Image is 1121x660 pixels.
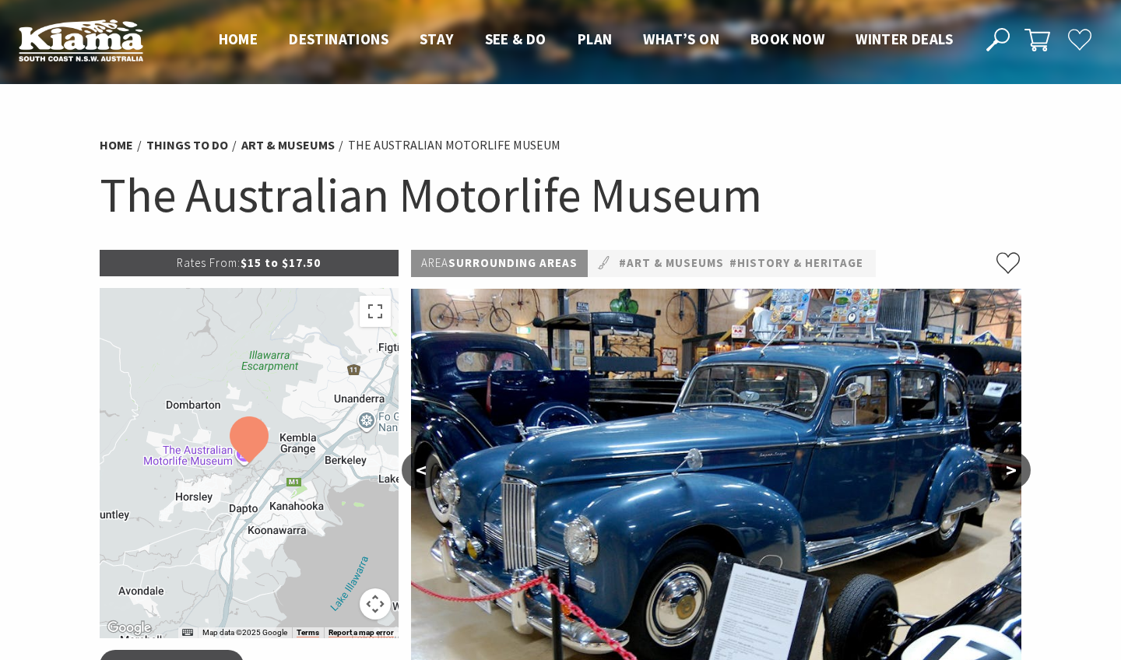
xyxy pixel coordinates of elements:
span: Home [219,30,258,48]
p: $15 to $17.50 [100,250,399,276]
span: See & Do [485,30,546,48]
span: Destinations [289,30,388,48]
img: Kiama Logo [19,19,143,61]
span: Plan [578,30,613,48]
nav: Main Menu [203,27,968,53]
a: Art & Museums [241,137,335,153]
button: > [992,451,1031,489]
a: Home [100,137,133,153]
span: Area [421,255,448,270]
span: Winter Deals [856,30,953,48]
img: Google [104,618,155,638]
h1: The Australian Motorlife Museum [100,163,1021,226]
a: Click to see this area on Google Maps [104,618,155,638]
p: Surrounding Areas [411,250,588,277]
button: < [402,451,441,489]
span: Rates From: [177,255,241,270]
button: Keyboard shortcuts [182,627,193,638]
a: #History & Heritage [729,254,863,273]
span: Stay [420,30,454,48]
button: Toggle fullscreen view [360,296,391,327]
a: Report a map error [329,628,394,637]
button: Map camera controls [360,588,391,620]
span: Map data ©2025 Google [202,628,287,637]
a: Things To Do [146,137,228,153]
li: The Australian Motorlife Museum [348,135,560,156]
a: Terms [297,628,319,637]
span: What’s On [643,30,719,48]
a: #Art & Museums [619,254,724,273]
span: Book now [750,30,824,48]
